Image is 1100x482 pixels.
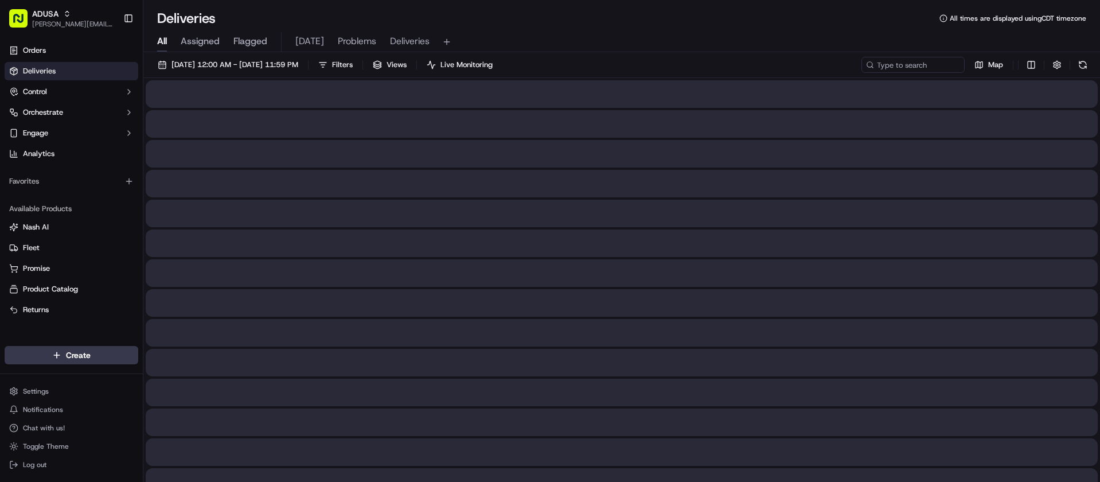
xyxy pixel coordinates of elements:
[23,305,49,315] span: Returns
[5,124,138,142] button: Engage
[9,263,134,274] a: Promise
[5,41,138,60] a: Orders
[9,243,134,253] a: Fleet
[5,62,138,80] a: Deliveries
[861,57,965,73] input: Type to search
[23,128,48,138] span: Engage
[23,243,40,253] span: Fleet
[988,60,1003,70] span: Map
[440,60,493,70] span: Live Monitoring
[950,14,1086,23] span: All times are displayed using CDT timezone
[23,387,49,396] span: Settings
[5,346,138,364] button: Create
[23,66,56,76] span: Deliveries
[5,402,138,418] button: Notifications
[23,405,63,414] span: Notifications
[422,57,498,73] button: Live Monitoring
[5,420,138,436] button: Chat with us!
[5,457,138,473] button: Log out
[387,60,407,70] span: Views
[157,34,167,48] span: All
[368,57,412,73] button: Views
[390,34,430,48] span: Deliveries
[295,34,324,48] span: [DATE]
[5,280,138,298] button: Product Catalog
[9,284,134,294] a: Product Catalog
[9,222,134,232] a: Nash AI
[969,57,1008,73] button: Map
[66,349,91,361] span: Create
[5,200,138,218] div: Available Products
[23,442,69,451] span: Toggle Theme
[32,20,114,29] button: [PERSON_NAME][EMAIL_ADDRESS][PERSON_NAME][DOMAIN_NAME]
[5,5,119,32] button: ADUSA[PERSON_NAME][EMAIL_ADDRESS][PERSON_NAME][DOMAIN_NAME]
[313,57,358,73] button: Filters
[23,45,46,56] span: Orders
[5,438,138,454] button: Toggle Theme
[5,383,138,399] button: Settings
[5,259,138,278] button: Promise
[1075,57,1091,73] button: Refresh
[5,218,138,236] button: Nash AI
[5,239,138,257] button: Fleet
[332,60,353,70] span: Filters
[23,423,65,433] span: Chat with us!
[181,34,220,48] span: Assigned
[5,103,138,122] button: Orchestrate
[5,301,138,319] button: Returns
[5,145,138,163] a: Analytics
[233,34,267,48] span: Flagged
[153,57,303,73] button: [DATE] 12:00 AM - [DATE] 11:59 PM
[338,34,376,48] span: Problems
[23,284,78,294] span: Product Catalog
[23,149,54,159] span: Analytics
[23,460,46,469] span: Log out
[23,87,47,97] span: Control
[23,107,63,118] span: Orchestrate
[5,83,138,101] button: Control
[23,222,49,232] span: Nash AI
[171,60,298,70] span: [DATE] 12:00 AM - [DATE] 11:59 PM
[5,172,138,191] div: Favorites
[23,263,50,274] span: Promise
[9,305,134,315] a: Returns
[32,8,58,20] button: ADUSA
[157,9,216,28] h1: Deliveries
